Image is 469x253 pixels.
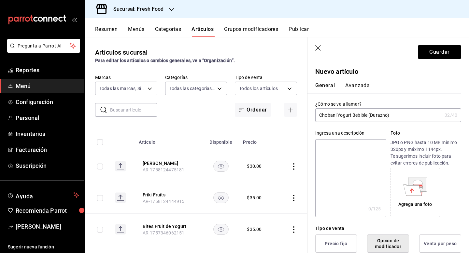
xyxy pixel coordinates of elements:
[95,75,157,80] label: Marcas
[213,192,229,203] button: availability-product
[110,103,157,116] input: Buscar artículo
[143,223,195,230] button: edit-product-location
[419,234,461,253] button: Venta por peso
[315,225,461,232] div: Tipo de venta
[239,130,278,151] th: Precio
[128,26,144,37] button: Menús
[16,98,79,106] span: Configuración
[192,26,214,37] button: Artículos
[398,201,432,208] div: Agrega una foto
[16,66,79,74] span: Reportes
[213,224,229,235] button: availability-product
[418,45,461,59] button: Guardar
[169,85,215,92] span: Todas las categorías, Sin categoría
[95,26,469,37] div: navigation tabs
[5,47,80,54] a: Pregunta a Parrot AI
[315,130,386,137] div: Ingresa una descripción
[291,226,297,233] button: actions
[239,85,278,92] span: Todos los artículos
[143,160,195,166] button: edit-product-location
[315,234,357,253] button: Precio fijo
[108,5,164,13] h3: Sucursal: Fresh Food
[72,17,77,22] button: open_drawer_menu
[95,47,148,57] div: Artículos sucursal
[392,169,438,216] div: Agrega una foto
[143,167,184,172] span: AR-1758124475181
[143,192,195,198] button: edit-product-location
[367,234,409,253] button: Opción de modificador
[235,103,271,117] button: Ordenar
[368,206,381,212] div: 0 /125
[224,26,278,37] button: Grupos modificadores
[247,163,262,169] div: $ 30.00
[345,82,370,93] button: Avanzada
[445,112,457,118] div: 32 /40
[99,85,145,92] span: Todas las marcas, Sin marca
[247,226,262,233] div: $ 35.00
[315,82,335,93] button: General
[16,145,79,154] span: Facturación
[143,230,184,235] span: AR-1757346062151
[203,130,239,151] th: Disponible
[16,206,79,215] span: Recomienda Parrot
[7,39,80,53] button: Pregunta a Parrot AI
[8,244,79,250] span: Sugerir nueva función
[315,102,461,106] label: ¿Cómo se va a llamar?
[18,43,70,49] span: Pregunta a Parrot AI
[247,194,262,201] div: $ 35.00
[16,191,71,199] span: Ayuda
[391,139,461,166] p: JPG o PNG hasta 10 MB mínimo 320px y máximo 1144px. Te sugerimos incluir foto para evitar errores...
[391,130,461,137] p: Foto
[291,195,297,201] button: actions
[16,161,79,170] span: Suscripción
[143,199,184,204] span: AR-1758124444915
[16,113,79,122] span: Personal
[289,26,309,37] button: Publicar
[213,161,229,172] button: availability-product
[155,26,181,37] button: Categorías
[315,82,453,93] div: navigation tabs
[291,163,297,170] button: actions
[135,130,203,151] th: Artículo
[95,58,235,63] strong: Para editar los artículos o cambios generales, ve a “Organización”.
[95,26,118,37] button: Resumen
[16,222,79,231] span: [PERSON_NAME]
[235,75,297,80] label: Tipo de venta
[16,129,79,138] span: Inventarios
[315,67,461,76] p: Nuevo artículo
[165,75,227,80] label: Categorías
[16,82,79,90] span: Menú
